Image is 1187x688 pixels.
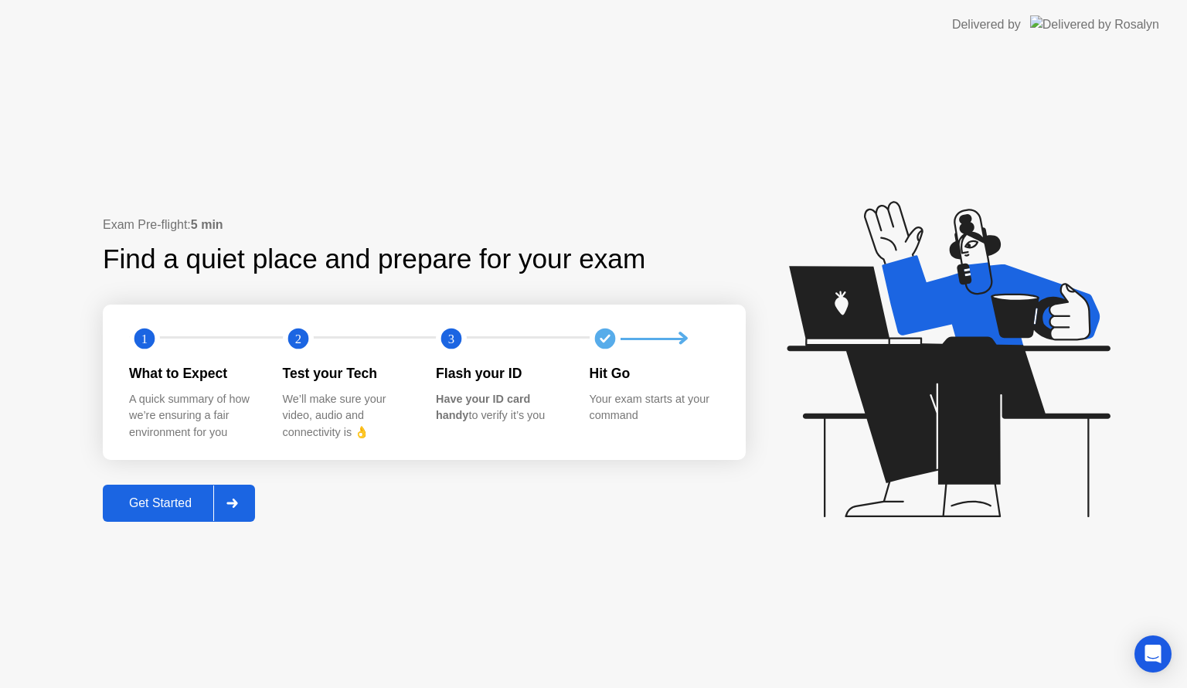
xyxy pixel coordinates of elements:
text: 1 [141,332,148,346]
div: What to Expect [129,363,258,383]
div: Open Intercom Messenger [1134,635,1172,673]
img: Delivered by Rosalyn [1030,15,1159,33]
div: to verify it’s you [436,391,565,424]
div: Find a quiet place and prepare for your exam [103,239,648,280]
div: Exam Pre-flight: [103,216,746,234]
div: Your exam starts at your command [590,391,719,424]
b: Have your ID card handy [436,393,530,422]
text: 3 [448,332,454,346]
div: Hit Go [590,363,719,383]
div: Test your Tech [283,363,412,383]
button: Get Started [103,485,255,522]
b: 5 min [191,218,223,231]
div: Flash your ID [436,363,565,383]
div: A quick summary of how we’re ensuring a fair environment for you [129,391,258,441]
div: We’ll make sure your video, audio and connectivity is 👌 [283,391,412,441]
text: 2 [294,332,301,346]
div: Get Started [107,496,213,510]
div: Delivered by [952,15,1021,34]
